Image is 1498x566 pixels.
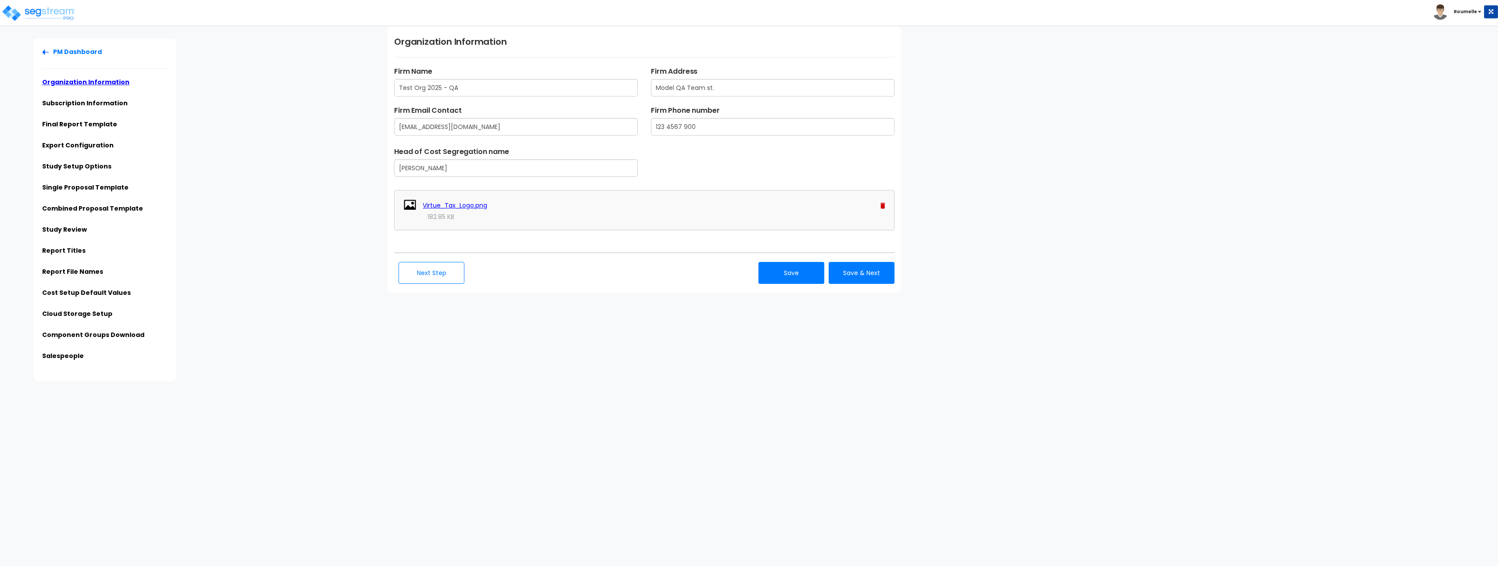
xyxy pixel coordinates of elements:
[42,267,103,276] a: Report File Names
[394,105,638,116] label: Firm Email Contact
[42,47,102,56] a: PM Dashboard
[42,78,129,86] a: Organization Information
[42,309,112,318] a: Cloud Storage Setup
[42,120,117,129] a: Final Report Template
[1,4,76,22] img: logo_pro_r.png
[427,212,454,221] span: 182.85 KB
[42,162,111,171] a: Study Setup Options
[42,183,129,192] a: Single Proposal Template
[42,246,86,255] a: Report Titles
[394,66,638,77] label: Firm Name
[758,262,824,284] button: Save
[651,66,894,77] label: Firm Address
[42,351,84,360] a: Salespeople
[42,288,131,297] a: Cost Setup Default Values
[403,199,417,212] img: Uploaded File Icon
[394,35,894,48] h1: Organization Information
[651,105,894,116] label: Firm Phone number
[42,141,114,150] a: Export Configuration
[399,262,464,284] button: Next Step
[423,201,487,210] a: Virtue_Tax_Logo.png
[42,225,87,234] a: Study Review
[42,204,143,213] a: Combined Proposal Template
[42,50,49,55] img: Back
[394,147,638,157] label: Head of Cost Segregation name
[1454,8,1477,15] b: Roumelle
[1433,4,1448,20] img: avatar.png
[42,99,128,107] a: Subscription Information
[880,203,885,209] img: Trash Icon
[829,262,894,284] button: Save & Next
[42,330,144,339] a: Component Groups Download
